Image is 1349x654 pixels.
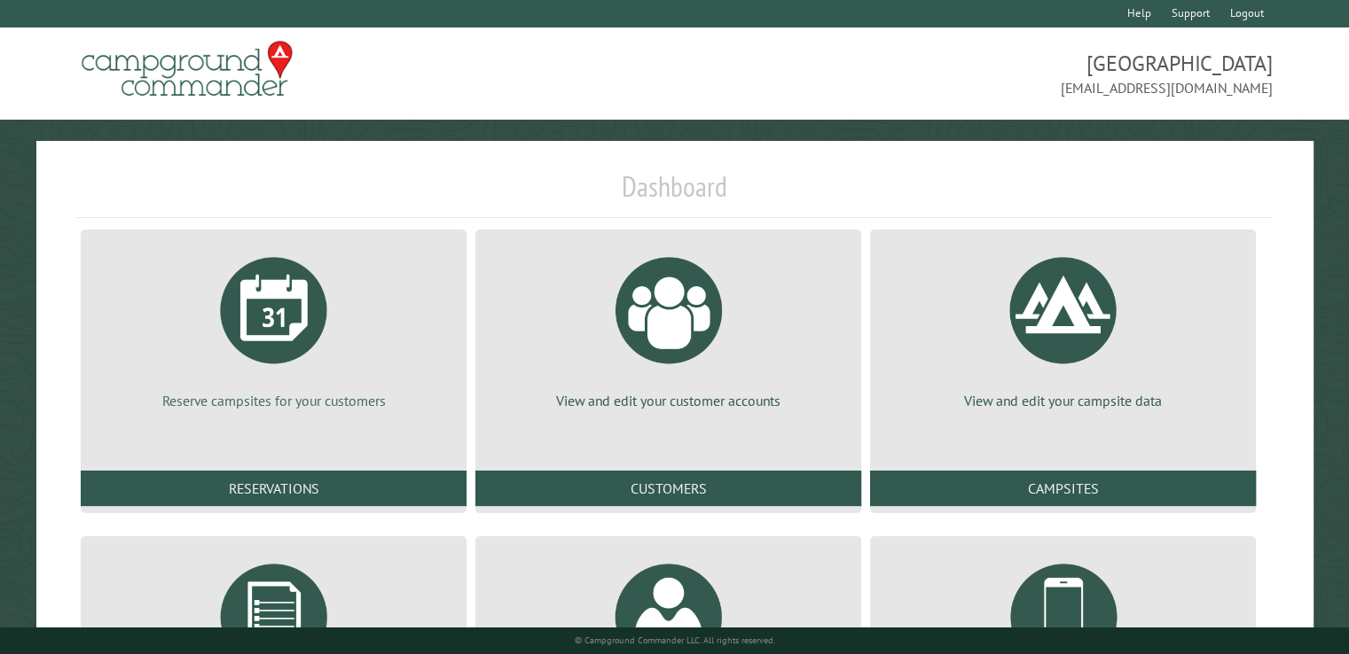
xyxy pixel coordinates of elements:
[76,35,298,104] img: Campground Commander
[675,49,1273,98] span: [GEOGRAPHIC_DATA] [EMAIL_ADDRESS][DOMAIN_NAME]
[497,244,840,410] a: View and edit your customer accounts
[102,244,445,410] a: Reserve campsites for your customers
[575,635,775,646] small: © Campground Commander LLC. All rights reserved.
[81,471,467,506] a: Reservations
[475,471,861,506] a: Customers
[870,471,1256,506] a: Campsites
[891,244,1235,410] a: View and edit your campsite data
[102,391,445,410] p: Reserve campsites for your customers
[497,391,840,410] p: View and edit your customer accounts
[76,169,1273,218] h1: Dashboard
[891,391,1235,410] p: View and edit your campsite data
